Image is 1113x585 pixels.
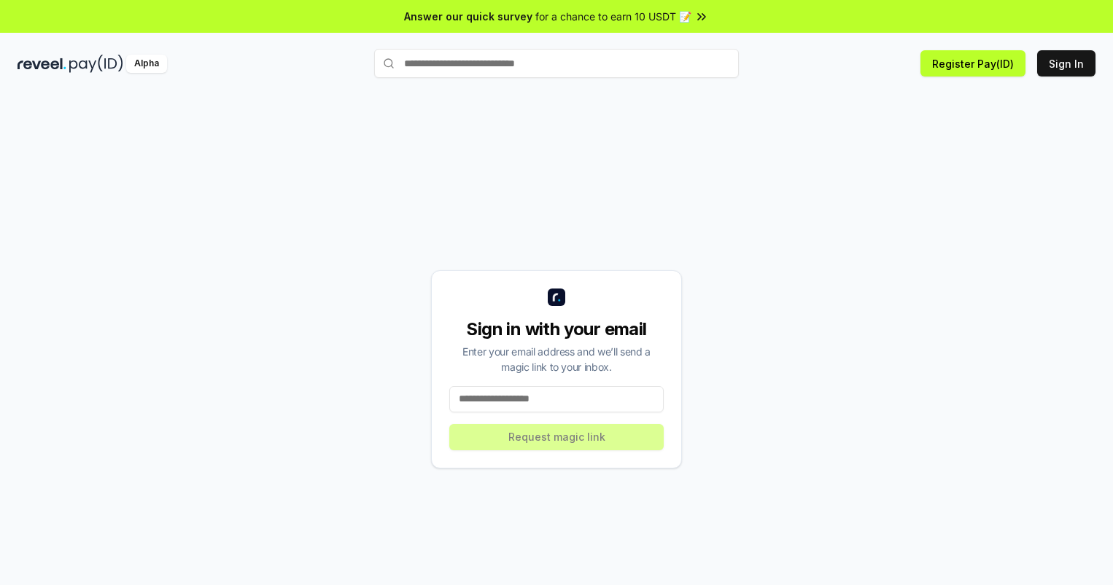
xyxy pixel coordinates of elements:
div: Alpha [126,55,167,73]
span: Answer our quick survey [404,9,532,24]
img: logo_small [548,288,565,306]
button: Register Pay(ID) [920,50,1025,76]
button: Sign In [1037,50,1095,76]
div: Sign in with your email [449,318,664,341]
span: for a chance to earn 10 USDT 📝 [535,9,691,24]
img: pay_id [69,55,123,73]
div: Enter your email address and we’ll send a magic link to your inbox. [449,344,664,374]
img: reveel_dark [18,55,66,73]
